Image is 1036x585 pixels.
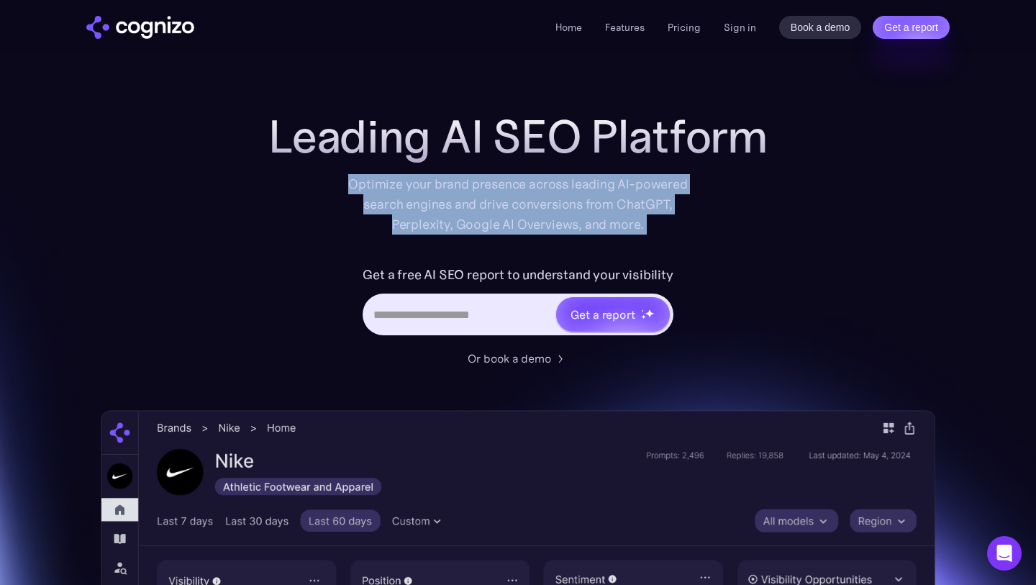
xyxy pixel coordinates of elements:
img: star [641,314,646,319]
form: Hero URL Input Form [363,263,673,343]
div: Optimize your brand presence across leading AI-powered search engines and drive conversions from ... [341,174,695,235]
a: Book a demo [779,16,862,39]
a: Get a reportstarstarstar [555,296,671,333]
label: Get a free AI SEO report to understand your visibility [363,263,673,286]
a: Features [605,21,645,34]
a: home [86,16,194,39]
a: Or book a demo [468,350,568,367]
div: Open Intercom Messenger [987,536,1022,571]
a: Sign in [724,19,756,36]
img: cognizo logo [86,16,194,39]
img: star [645,309,654,318]
h1: Leading AI SEO Platform [268,111,768,163]
div: Get a report [571,306,635,323]
div: Or book a demo [468,350,551,367]
a: Home [555,21,582,34]
a: Get a report [873,16,950,39]
a: Pricing [668,21,701,34]
img: star [641,309,643,312]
